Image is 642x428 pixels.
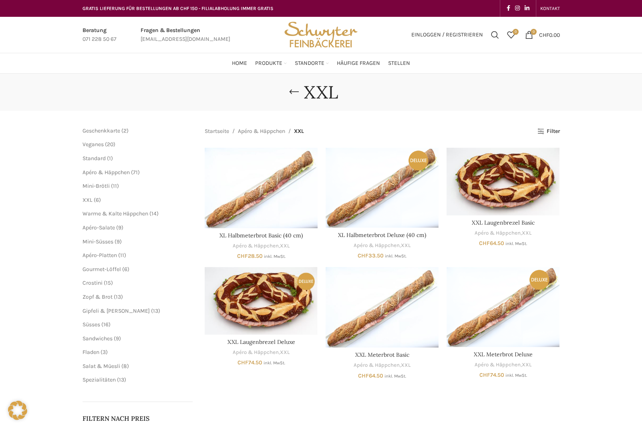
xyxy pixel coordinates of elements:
[83,321,100,328] a: Süsses
[103,321,109,328] span: 16
[479,240,504,247] bdi: 64.50
[119,376,124,383] span: 13
[205,349,318,356] div: ,
[505,373,527,378] small: inkl. MwSt.
[479,372,504,378] bdi: 74.50
[513,3,522,14] a: Instagram social link
[358,372,383,379] bdi: 64.50
[537,128,559,135] a: Filter
[358,252,368,259] span: CHF
[280,242,290,250] a: XXL
[83,376,116,383] span: Spezialitäten
[536,0,564,16] div: Secondary navigation
[103,349,106,356] span: 3
[83,197,93,203] span: XXL
[83,169,130,176] a: Apéro & Häppchen
[388,55,410,71] a: Stellen
[384,374,406,379] small: inkl. MwSt.
[284,84,304,100] a: Go back
[487,27,503,43] a: Suchen
[505,241,527,246] small: inkl. MwSt.
[83,335,113,342] a: Sandwiches
[539,31,549,38] span: CHF
[531,29,537,35] span: 0
[83,6,274,11] span: GRATIS LIEFERUNG FÜR BESTELLUNGEN AB CHF 150 - FILIALABHOLUNG IMMER GRATIS
[83,293,113,300] a: Zopf & Brot
[474,351,533,358] a: XXL Meterbrot Deluxe
[304,82,338,103] h1: XXL
[237,253,248,259] span: CHF
[354,362,400,369] a: Apéro & Häppchen
[83,127,120,134] span: Geschenkkarte
[326,242,439,249] div: ,
[255,55,287,71] a: Produkte
[233,242,279,250] a: Apéro & Häppchen
[237,253,263,259] bdi: 28.50
[388,60,410,67] span: Stellen
[219,232,303,239] a: XL Halbmeterbrot Basic (40 cm)
[116,293,121,300] span: 13
[513,29,519,35] span: 0
[282,31,360,38] a: Site logo
[83,141,104,148] a: Veganes
[106,279,111,286] span: 15
[521,27,564,43] a: 0 CHF0.00
[117,238,120,245] span: 9
[83,363,120,370] a: Salat & Müesli
[151,210,157,217] span: 14
[358,372,369,379] span: CHF
[141,26,230,44] a: Infobox link
[326,267,439,348] a: XXL Meterbrot Basic
[83,155,106,162] a: Standard
[354,242,400,249] a: Apéro & Häppchen
[83,266,121,273] a: Gourmet-Löffel
[96,197,99,203] span: 6
[358,252,384,259] bdi: 33.50
[479,240,490,247] span: CHF
[205,148,318,228] a: XL Halbmeterbrot Basic (40 cm)
[522,229,531,237] a: XXL
[472,219,535,226] a: XXL Laugenbrezel Basic
[116,335,119,342] span: 9
[120,252,124,259] span: 11
[118,224,121,231] span: 9
[83,279,103,286] span: Crostini
[83,224,115,231] span: Apéro-Salate
[205,127,304,136] nav: Breadcrumb
[539,31,560,38] bdi: 0.00
[295,60,324,67] span: Standorte
[109,155,111,162] span: 1
[264,254,286,259] small: inkl. MwSt.
[83,210,148,217] a: Warme & Kalte Häppchen
[124,266,127,273] span: 6
[540,6,560,11] span: KONTAKT
[338,231,426,239] a: XL Halbmeterbrot Deluxe (40 cm)
[83,307,150,314] a: Gipfeli & [PERSON_NAME]
[407,27,487,43] a: Einloggen / Registrieren
[83,238,113,245] a: Mini-Süsses
[237,359,248,366] span: CHF
[83,252,117,259] a: Apéro-Platten
[83,183,110,189] a: Mini-Brötli
[280,349,290,356] a: XXL
[123,127,127,134] span: 2
[522,3,532,14] a: Linkedin social link
[295,55,329,71] a: Standorte
[282,17,360,53] img: Bäckerei Schwyter
[83,349,99,356] a: Fladen
[503,27,519,43] a: 0
[205,267,318,335] a: XXL Laugenbrezel Deluxe
[326,362,439,369] div: ,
